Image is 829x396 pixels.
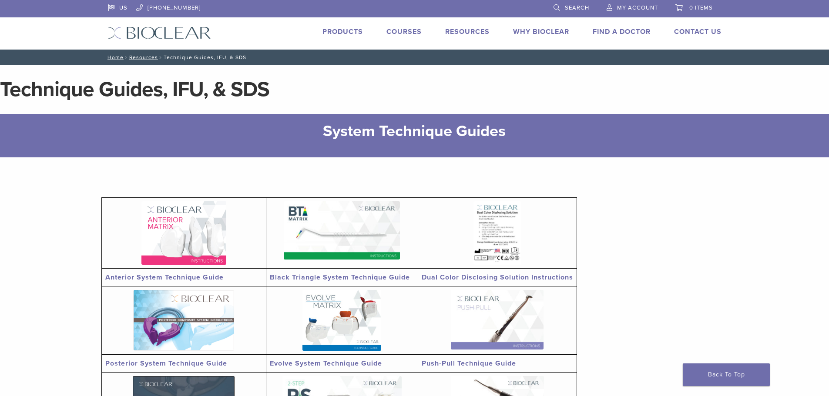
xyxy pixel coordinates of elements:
a: Evolve System Technique Guide [270,359,382,368]
img: Bioclear [108,27,211,39]
span: / [124,55,129,60]
span: My Account [617,4,658,11]
a: Why Bioclear [513,27,569,36]
span: 0 items [689,4,713,11]
a: Find A Doctor [593,27,651,36]
a: Resources [445,27,490,36]
span: Search [565,4,589,11]
a: Contact Us [674,27,722,36]
a: Courses [386,27,422,36]
a: Products [322,27,363,36]
a: Posterior System Technique Guide [105,359,227,368]
a: Black Triangle System Technique Guide [270,273,410,282]
a: Resources [129,54,158,60]
h2: System Technique Guides [145,121,685,142]
span: / [158,55,164,60]
a: Push-Pull Technique Guide [422,359,516,368]
a: Back To Top [683,363,770,386]
a: Home [105,54,124,60]
a: Anterior System Technique Guide [105,273,224,282]
nav: Technique Guides, IFU, & SDS [101,50,728,65]
a: Dual Color Disclosing Solution Instructions [422,273,573,282]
